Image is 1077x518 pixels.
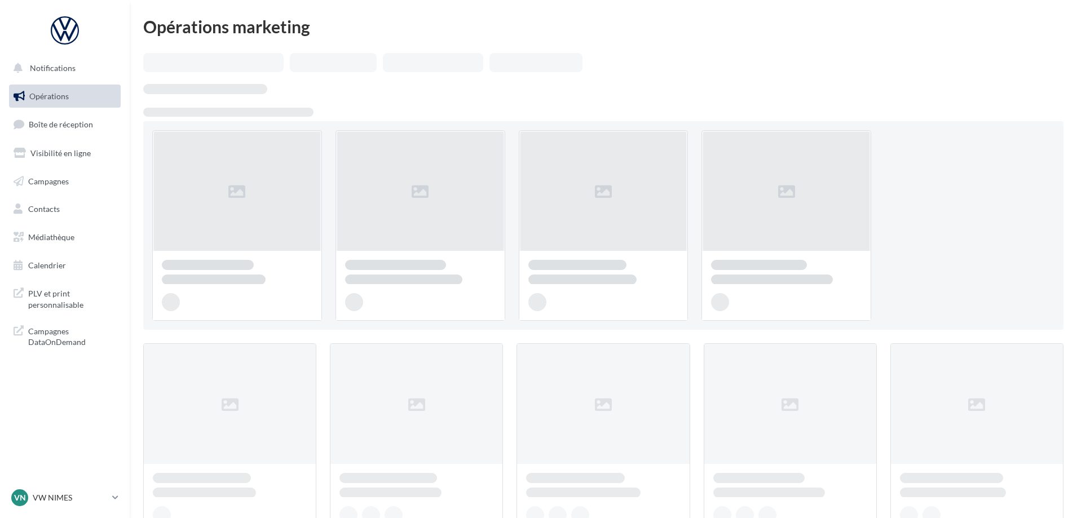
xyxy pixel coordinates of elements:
[28,204,60,214] span: Contacts
[143,18,1063,35] div: Opérations marketing
[29,119,93,129] span: Boîte de réception
[7,197,123,221] a: Contacts
[28,232,74,242] span: Médiathèque
[14,492,26,503] span: VN
[28,286,116,310] span: PLV et print personnalisable
[7,225,123,249] a: Médiathèque
[7,141,123,165] a: Visibilité en ligne
[7,254,123,277] a: Calendrier
[9,487,121,508] a: VN VW NIMES
[28,260,66,270] span: Calendrier
[7,170,123,193] a: Campagnes
[30,63,76,73] span: Notifications
[7,319,123,352] a: Campagnes DataOnDemand
[7,56,118,80] button: Notifications
[28,176,69,185] span: Campagnes
[7,112,123,136] a: Boîte de réception
[7,85,123,108] a: Opérations
[29,91,69,101] span: Opérations
[33,492,108,503] p: VW NIMES
[30,148,91,158] span: Visibilité en ligne
[7,281,123,315] a: PLV et print personnalisable
[28,324,116,348] span: Campagnes DataOnDemand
